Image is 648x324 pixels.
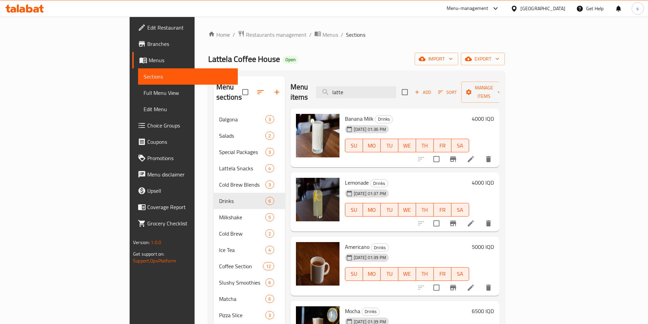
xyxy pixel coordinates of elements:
[219,213,266,221] div: Milkshake
[420,55,453,63] span: import
[263,262,274,270] div: items
[316,86,396,98] input: search
[366,269,378,279] span: MO
[214,144,285,160] div: Special Packages3
[480,215,497,232] button: delete
[429,152,444,166] span: Select to update
[266,198,273,204] span: 6
[219,246,266,254] span: Ice Tea
[419,141,431,151] span: TH
[466,55,499,63] span: export
[219,262,263,270] span: Coffee Section
[434,267,451,281] button: FR
[445,279,461,296] button: Branch-specific-item
[472,242,494,252] h6: 5000 IQD
[429,280,444,295] span: Select to update
[149,56,232,64] span: Menus
[454,269,466,279] span: SA
[348,205,360,215] span: SU
[296,242,339,286] img: Americano
[314,30,338,39] a: Menus
[467,155,475,163] a: Edit menu item
[467,84,501,101] span: Manage items
[401,269,413,279] span: WE
[434,203,451,217] button: FR
[416,203,434,217] button: TH
[398,267,416,281] button: WE
[371,243,389,252] div: Drinks
[246,31,306,39] span: Restaurants management
[419,205,431,215] span: TH
[132,166,238,183] a: Menu disclaimer
[398,85,412,99] span: Select section
[252,84,269,100] span: Sort sections
[412,87,434,98] span: Add item
[265,278,274,287] div: items
[381,267,398,281] button: TU
[383,205,396,215] span: TU
[472,178,494,187] h6: 4000 IQD
[219,181,266,189] span: Cold Brew Blends
[296,114,339,157] img: Banana Milk
[436,87,459,98] button: Sort
[283,56,298,64] div: Open
[454,141,466,151] span: SA
[266,182,273,188] span: 3
[138,101,238,117] a: Edit Menu
[219,311,266,319] span: Pizza Slice
[132,215,238,232] a: Grocery Checklist
[451,139,469,152] button: SA
[438,88,457,96] span: Sort
[362,308,380,316] div: Drinks
[147,154,232,162] span: Promotions
[363,203,381,217] button: MO
[265,213,274,221] div: items
[351,190,389,197] span: [DATE] 01:37 PM
[371,244,388,252] span: Drinks
[345,267,363,281] button: SU
[348,269,360,279] span: SU
[208,30,505,39] nav: breadcrumb
[370,179,388,187] div: Drinks
[480,151,497,167] button: delete
[219,115,266,123] div: Dalgona
[265,229,274,238] div: items
[265,295,274,303] div: items
[214,307,285,323] div: Pizza Slice3
[132,199,238,215] a: Coverage Report
[132,150,238,166] a: Promotions
[467,284,475,292] a: Edit menu item
[461,82,507,103] button: Manage items
[436,205,449,215] span: FR
[436,141,449,151] span: FR
[345,177,369,188] span: Lemonade
[375,115,393,123] div: Drinks
[265,197,274,205] div: items
[346,31,365,39] span: Sections
[398,203,416,217] button: WE
[214,127,285,144] div: Salads2
[147,219,232,227] span: Grocery Checklist
[219,295,266,303] span: Matcha
[214,291,285,307] div: Matcha6
[219,197,266,205] span: Drinks
[132,36,238,52] a: Branches
[451,203,469,217] button: SA
[363,267,381,281] button: MO
[132,117,238,134] a: Choice Groups
[322,31,338,39] span: Menus
[132,52,238,68] a: Menus
[412,87,434,98] button: Add
[445,215,461,232] button: Branch-specific-item
[472,114,494,123] h6: 4000 IQD
[341,31,343,39] li: /
[265,132,274,140] div: items
[351,126,389,133] span: [DATE] 01:36 PM
[266,116,273,123] span: 3
[265,246,274,254] div: items
[266,312,273,319] span: 3
[147,40,232,48] span: Branches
